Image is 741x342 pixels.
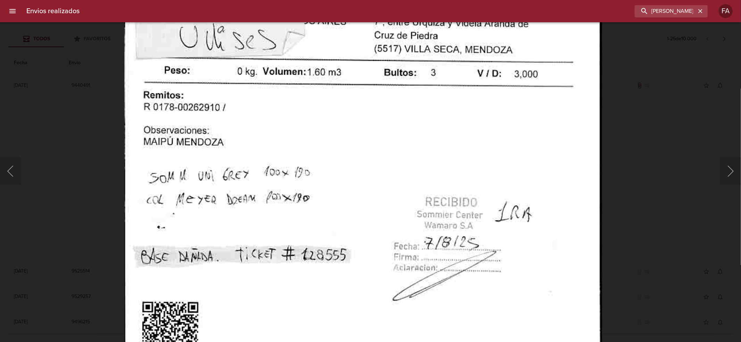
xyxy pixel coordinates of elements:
[720,157,741,185] button: Siguiente
[719,4,733,18] div: Abrir información de usuario
[635,5,696,17] input: buscar
[719,4,733,18] div: FA
[4,3,21,19] button: menu
[26,6,80,17] h6: Envios realizados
